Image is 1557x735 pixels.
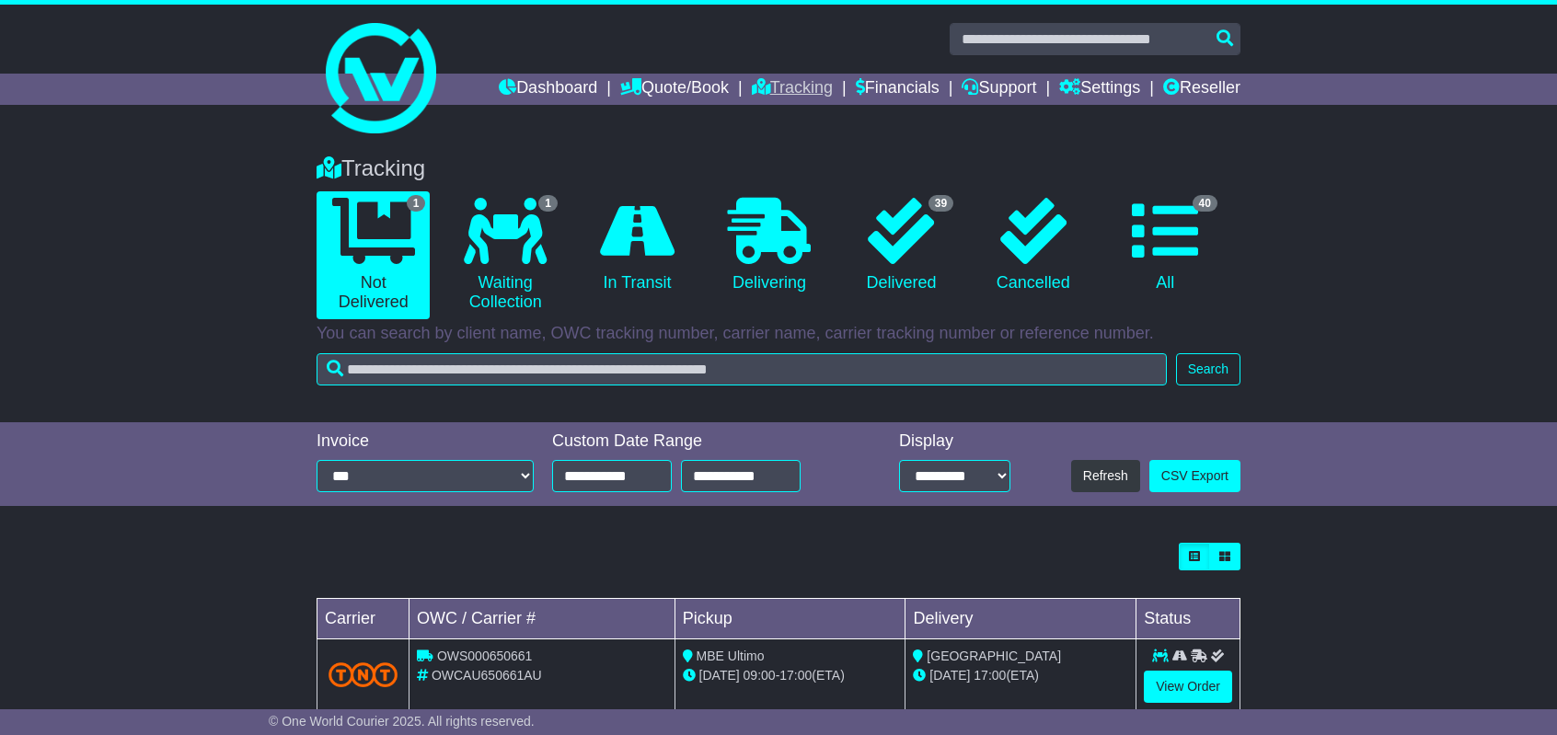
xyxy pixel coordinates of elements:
span: MBE Ultimo [697,649,765,663]
a: CSV Export [1149,460,1240,492]
td: Delivery [905,599,1136,639]
td: Status [1136,599,1240,639]
img: TNT_Domestic.png [329,662,398,687]
a: In Transit [581,191,694,300]
div: Custom Date Range [552,431,848,452]
span: [DATE] [699,668,740,683]
a: 1 Waiting Collection [448,191,561,319]
p: You can search by client name, OWC tracking number, carrier name, carrier tracking number or refe... [317,324,1240,344]
div: - (ETA) [683,666,898,685]
td: Carrier [317,599,409,639]
a: Quote/Book [620,74,729,105]
a: Support [962,74,1036,105]
span: [DATE] [929,668,970,683]
div: Tracking [307,155,1250,182]
a: Financials [856,74,940,105]
button: Search [1176,353,1240,385]
span: 1 [538,195,558,212]
a: Reseller [1163,74,1240,105]
span: 09:00 [744,668,776,683]
td: Pickup [675,599,905,639]
span: © One World Courier 2025. All rights reserved. [269,714,535,729]
td: OWC / Carrier # [409,599,675,639]
a: 39 Delivered [845,191,958,300]
span: 1 [407,195,426,212]
div: (ETA) [913,666,1128,685]
span: 17:00 [779,668,812,683]
div: Invoice [317,431,534,452]
a: Settings [1059,74,1140,105]
span: OWCAU650661AU [432,668,542,683]
button: Refresh [1071,460,1140,492]
span: [GEOGRAPHIC_DATA] [927,649,1061,663]
a: Tracking [752,74,833,105]
a: 1 Not Delivered [317,191,430,319]
a: Dashboard [499,74,597,105]
span: 40 [1193,195,1217,212]
span: 17:00 [974,668,1006,683]
a: 40 All [1109,191,1222,300]
a: Cancelled [976,191,1090,300]
span: 39 [928,195,953,212]
span: OWS000650661 [437,649,533,663]
a: Delivering [712,191,825,300]
div: Display [899,431,1010,452]
a: View Order [1144,671,1232,703]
